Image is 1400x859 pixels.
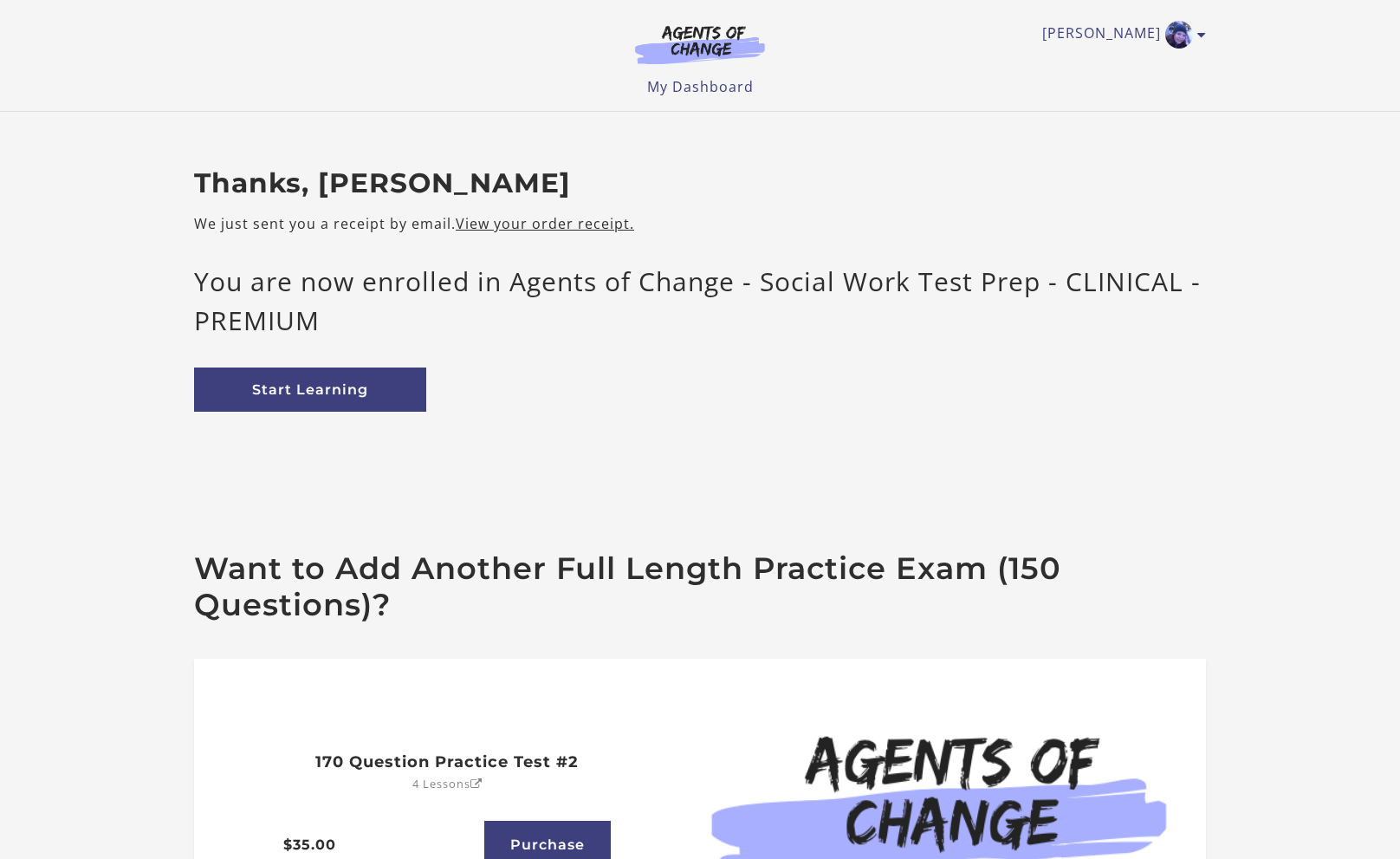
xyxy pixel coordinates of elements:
[617,24,783,64] img: Agents of Change Logo
[194,368,426,412] a: Start Learning
[470,779,483,791] i: Open in a new window
[194,167,1206,200] h2: Thanks, [PERSON_NAME]
[1042,21,1197,49] a: Toggle menu
[647,77,754,96] a: My Dashboard
[412,778,483,791] p: 4 Lessons
[194,213,1206,234] p: We just sent you a receipt by email.
[269,738,625,778] a: 170 Question Practice Test #2 4 LessonsOpen in a new window
[194,550,1206,623] h2: Want to Add Another Full Length Practice Exam (150 Questions)?
[269,752,625,771] h2: 170 Question Practice Test #2
[194,262,1206,340] p: You are now enrolled in Agents of Change - Social Work Test Prep - CLINICAL - PREMIUM
[456,214,634,233] a: View your order receipt.
[283,836,477,853] h3: $35.00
